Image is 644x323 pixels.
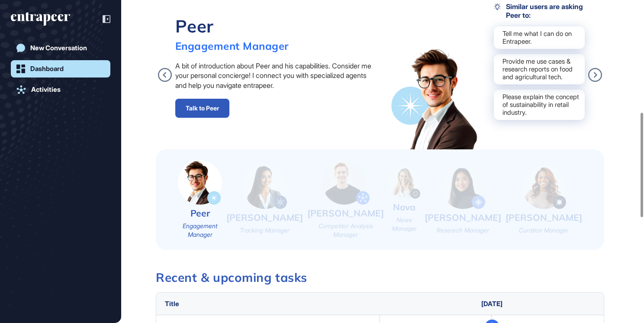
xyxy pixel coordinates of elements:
[226,211,303,224] div: [PERSON_NAME]
[519,226,569,235] div: Curation Manager
[322,160,370,205] img: nash-small.png
[178,222,222,239] div: Engagement Manager
[393,201,415,213] div: Nova
[494,2,585,19] div: Similar users are asking Peer to:
[11,12,70,26] div: entrapeer-logo
[30,44,87,52] div: New Conversation
[156,271,604,284] h3: Recent & upcoming tasks
[506,211,582,224] div: [PERSON_NAME]
[380,293,604,315] th: [DATE]
[307,207,384,220] div: [PERSON_NAME]
[494,90,585,120] div: Please explain the concept of sustainability in retail industry.
[307,222,384,239] div: Competitor Analysis Manager
[175,39,289,52] div: Engagement Manager
[522,165,566,209] img: curie-small.png
[178,160,222,205] img: peer-small.png
[388,166,420,199] img: nova-small.png
[388,216,420,233] div: News Manager
[243,165,287,209] img: tracy-small.png
[441,165,485,209] img: reese-small.png
[391,48,480,149] img: peer-big.png
[175,99,229,118] a: Talk to Peer
[156,293,380,315] th: Title
[190,207,210,220] div: Peer
[175,61,377,90] div: A bit of introduction about Peer and his capabilities. Consider me your personal concierge! I con...
[30,65,64,73] div: Dashboard
[437,226,489,235] div: Research Manager
[11,39,110,57] a: New Conversation
[11,60,110,78] a: Dashboard
[494,54,585,84] div: Provide me use cases & research reports on food and agricultural tech.
[31,86,61,94] div: Activities
[11,81,110,98] a: Activities
[494,26,585,49] div: Tell me what I can do on Entrapeer.
[240,226,290,235] div: Tracking Manager
[175,15,289,37] div: Peer
[425,211,501,224] div: [PERSON_NAME]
